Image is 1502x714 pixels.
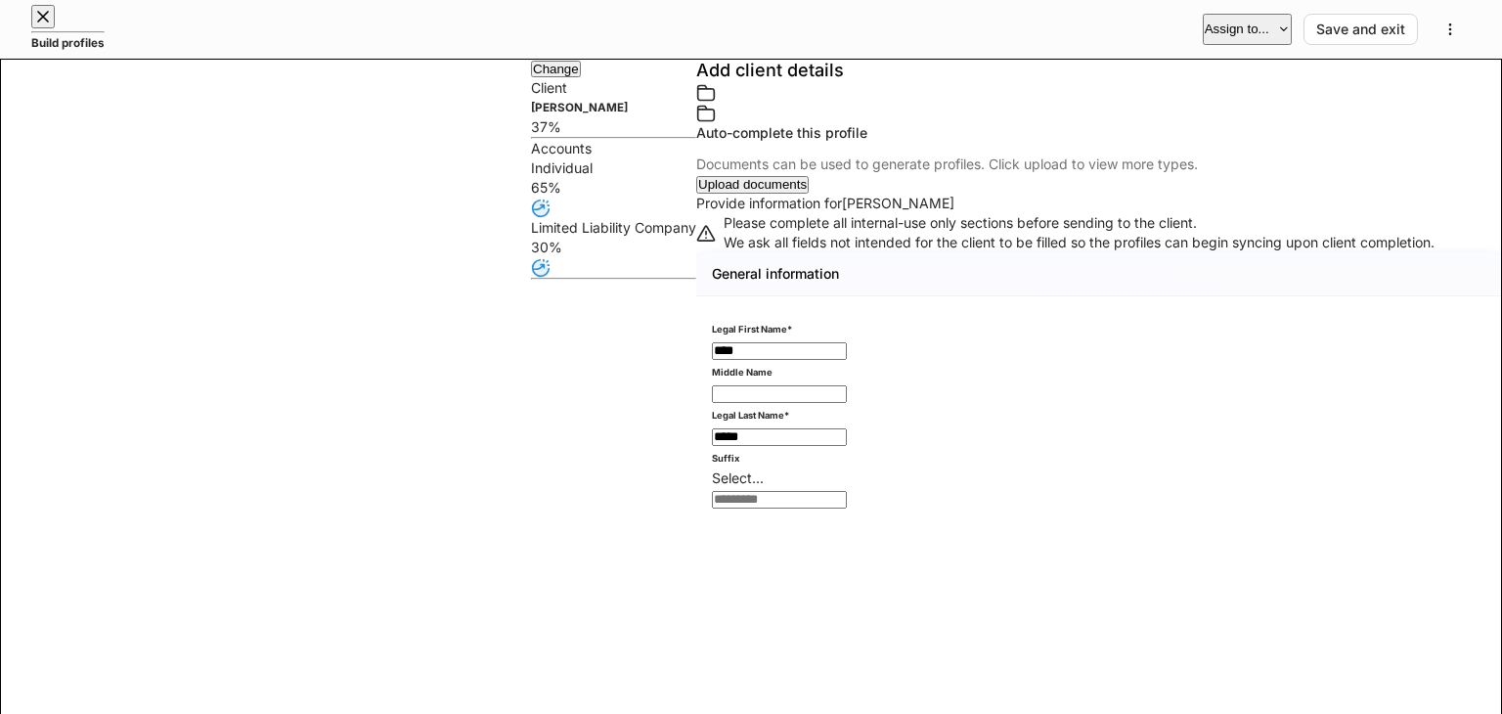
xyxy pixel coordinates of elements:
a: Individual65% [531,158,696,218]
div: Change [533,63,579,75]
h6: Legal Last Name [712,406,789,425]
p: Limited Liability Company [531,218,696,238]
h4: Add client details [696,59,1502,82]
div: Assign to... [1205,22,1290,35]
p: 65% [531,178,696,198]
div: Documents can be used to generate profiles. Click upload to view more types. [696,143,1502,174]
div: Auto-complete this profile [696,123,1502,143]
div: Select... [712,469,1486,488]
div: Upload documents [698,178,807,191]
a: Limited Liability Company30% [531,218,696,278]
button: Change [531,61,581,77]
div: Accounts [531,139,696,158]
p: We ask all fields not intended for the client to be filled so the profiles can begin syncing upon... [724,233,1435,252]
h5: [PERSON_NAME] [531,98,696,117]
button: Upload documents [696,176,809,193]
button: Save and exit [1303,14,1418,45]
div: Provide information for [PERSON_NAME] [696,194,1502,213]
div: Save and exit [1316,22,1405,36]
a: [PERSON_NAME]37% [531,98,696,137]
div: Client [531,78,696,98]
p: Individual [531,158,696,178]
p: 30% [531,238,696,257]
p: 37% [531,117,696,137]
h6: Middle Name [712,363,773,382]
h5: Build profiles [31,33,105,53]
div: Please complete all internal-use only sections before sending to the client. [724,213,1435,233]
button: Assign to... [1203,14,1292,45]
h5: General information [712,264,839,284]
h6: Legal First Name [712,320,792,339]
h6: Suffix [712,449,739,469]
